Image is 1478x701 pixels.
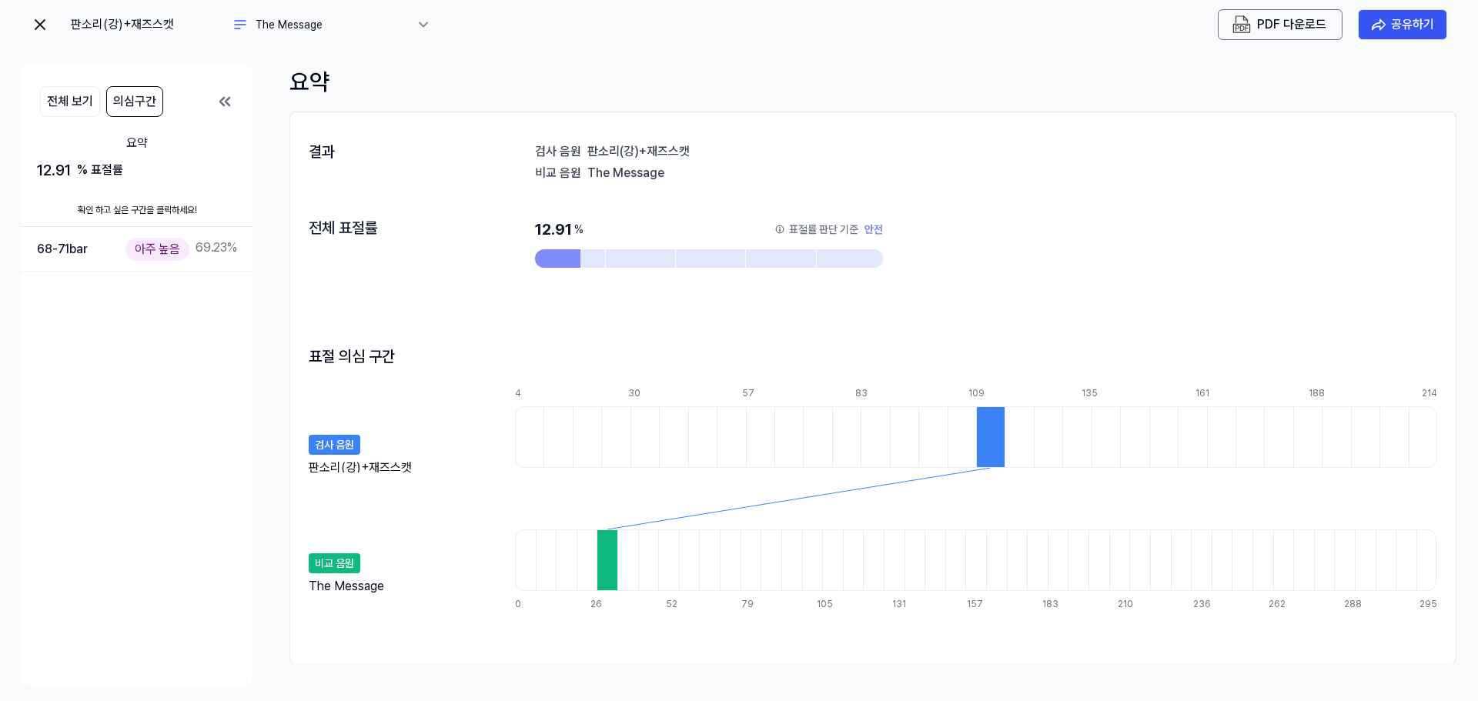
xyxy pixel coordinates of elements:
button: 요약12.91 % 표절률 [22,123,252,194]
div: 295 [1419,597,1437,611]
div: 288 [1344,597,1365,611]
div: The Message [309,577,384,596]
button: 의심구간 [106,86,163,117]
div: The Message [256,17,410,33]
div: 161 [1195,386,1224,400]
div: 105 [817,597,838,611]
button: 표절률 판단 기준안전 [774,219,883,240]
div: 요약 [37,134,237,152]
img: another title [231,15,249,34]
div: 비교 음원 [309,553,360,573]
div: 262 [1269,597,1289,611]
div: 210 [1118,597,1139,611]
div: 공유하기 [1391,15,1434,35]
div: PDF 다운로드 [1257,15,1326,35]
div: 157 [967,597,988,611]
div: 판소리(강)+재즈스캣 [587,143,1437,159]
div: 4 [515,386,543,400]
div: 30 [628,386,657,400]
div: 판소리(강)+재즈스캣 [309,459,412,472]
div: 안전 [864,219,883,240]
div: 12.91 [37,159,237,182]
button: 전체 보기 [40,86,100,117]
img: exit [31,15,49,34]
div: 131 [892,597,913,611]
div: 요약 [289,65,1456,99]
h2: 표절 의심 구간 [309,345,395,368]
div: 188 [1309,386,1337,400]
div: 109 [968,386,997,400]
div: % 표절률 [77,161,123,179]
div: 전체 표절률 [309,219,461,239]
div: 79 [741,597,762,611]
div: 214 [1422,386,1437,400]
div: 12.91 [535,219,883,240]
div: 비교 음원 [535,165,581,180]
div: 83 [855,386,884,400]
div: 69.23 % [125,238,237,260]
div: The Message [587,165,1437,180]
div: 68-71 bar [37,239,88,259]
img: PDF Download [1232,15,1251,34]
div: % [574,219,584,240]
div: 판소리(강)+재즈스캣 [71,15,225,34]
button: 공유하기 [1358,9,1447,40]
div: 검사 음원 [535,143,581,159]
div: 검사 음원 [309,435,360,455]
div: 표절률 판단 기준 [789,219,858,240]
div: 26 [590,597,611,611]
button: PDF 다운로드 [1229,15,1329,34]
img: information [774,223,786,235]
div: 57 [742,386,771,400]
img: share [1371,17,1386,32]
div: 0 [515,597,536,611]
div: 확인 하고 싶은 구간을 클릭하세요! [22,194,252,227]
div: 아주 높음 [125,238,189,260]
div: 52 [666,597,687,611]
div: 135 [1082,386,1110,400]
div: 183 [1042,597,1063,611]
div: 236 [1193,597,1214,611]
